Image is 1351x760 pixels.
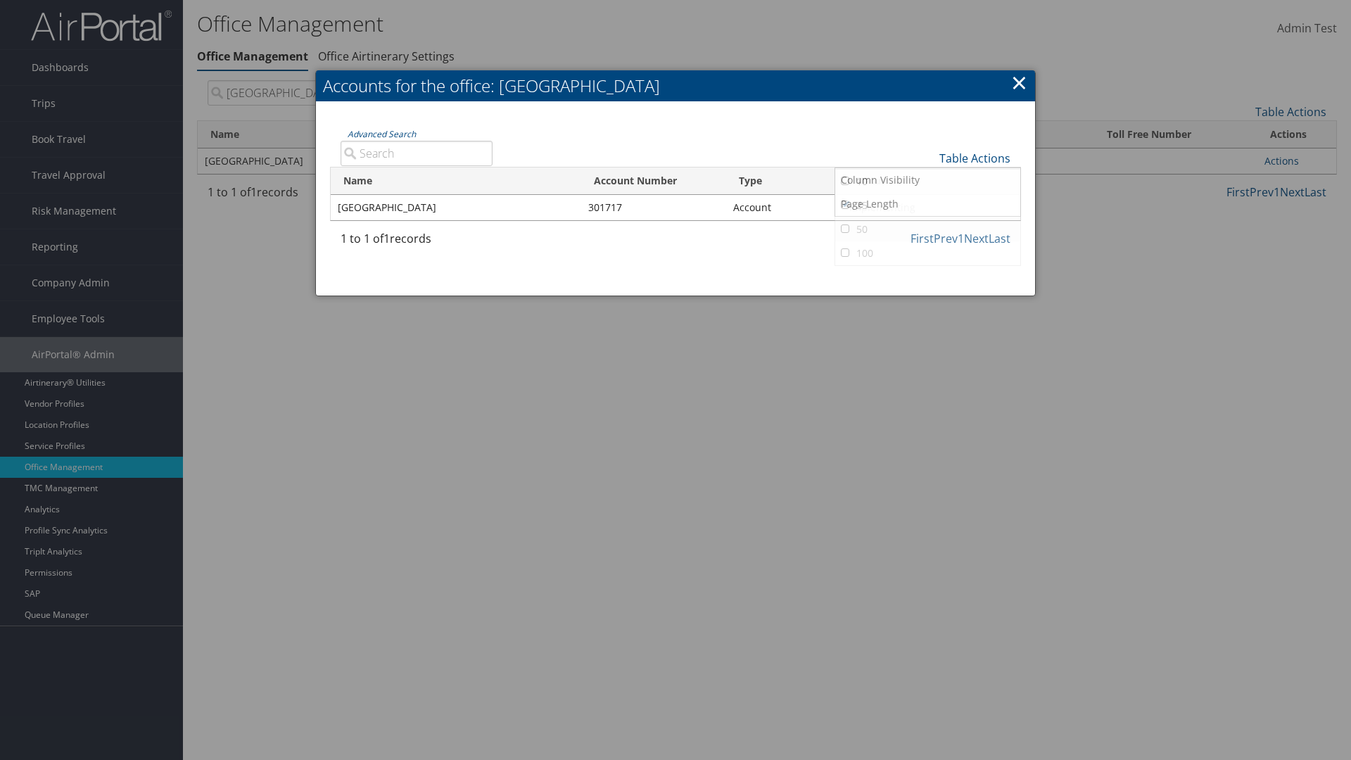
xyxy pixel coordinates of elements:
[341,141,493,166] input: Advanced Search
[316,70,1035,101] h2: Accounts for the office: [GEOGRAPHIC_DATA]
[1011,68,1027,96] a: ×
[835,194,1020,217] a: 25
[939,151,1010,166] a: Table Actions
[726,167,842,195] th: Type: activate to sort column ascending
[581,195,727,220] td: 301717
[383,231,390,246] span: 1
[331,195,581,220] td: [GEOGRAPHIC_DATA]
[581,167,727,195] th: Account Number: activate to sort column ascending
[341,230,493,254] div: 1 to 1 of records
[835,168,1020,192] a: Column Visibility
[331,167,581,195] th: Name: activate to sort column descending
[835,170,1020,194] a: 10
[835,217,1020,241] a: 50
[835,241,1020,265] a: 100
[348,128,416,140] a: Advanced Search
[726,195,842,220] td: Account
